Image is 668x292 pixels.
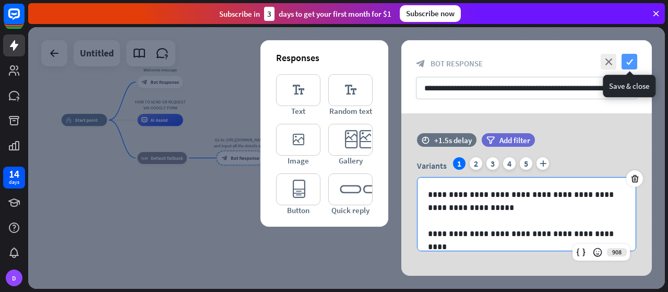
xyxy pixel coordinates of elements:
[219,7,391,21] div: Subscribe in days to get your first month for $1
[264,7,275,21] div: 3
[9,169,19,179] div: 14
[8,4,40,36] button: Open LiveChat chat widget
[431,59,483,68] span: Bot Response
[453,157,466,170] div: 1
[520,157,532,170] div: 5
[486,157,499,170] div: 3
[434,135,472,145] div: +1.5s delay
[3,167,25,189] a: 14 days
[503,157,516,170] div: 4
[6,270,22,286] div: D
[536,157,549,170] i: plus
[417,160,447,171] span: Variants
[9,179,19,186] div: days
[499,135,530,145] span: Add filter
[622,54,637,69] i: check
[422,136,430,144] i: time
[601,54,616,69] i: close
[416,59,425,68] i: block_bot_response
[486,136,495,144] i: filter
[400,5,461,22] div: Subscribe now
[470,157,482,170] div: 2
